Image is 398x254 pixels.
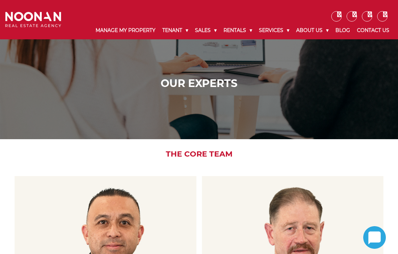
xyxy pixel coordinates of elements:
a: Blog [332,22,354,39]
a: Sales [192,22,220,39]
h2: The Core Team [7,150,391,159]
a: Rentals [220,22,255,39]
a: Services [255,22,293,39]
h1: Our Experts [7,77,391,90]
a: Tenant [159,22,192,39]
a: Manage My Property [92,22,159,39]
a: About Us [293,22,332,39]
img: Noonan Real Estate Agency [5,12,61,27]
a: Contact Us [354,22,393,39]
